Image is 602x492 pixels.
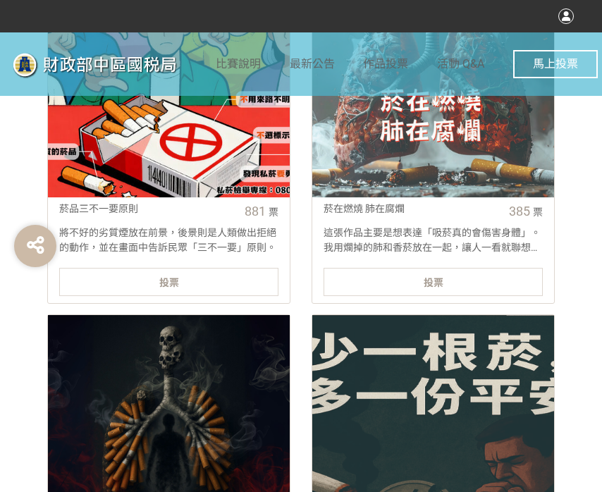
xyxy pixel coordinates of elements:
span: 票 [269,207,278,218]
span: 馬上投票 [533,57,578,70]
div: 菸品三不一要原則 [59,202,235,216]
a: 作品投票 [363,32,408,96]
button: 馬上投票 [513,50,598,78]
a: 比賽說明 [216,32,261,96]
img: 「拒菸新世界 AI告訴你」防制菸品稅捐逃漏 徵件比賽 [4,47,216,82]
div: 將不好的劣質煙放在前景，後景則是人類做出拒絕的動作，並在畫面中告訴民眾「三不一要」原則。 [48,226,290,254]
span: 投票 [424,277,443,288]
span: 活動 Q&A [437,57,484,70]
span: 385 [509,204,530,219]
span: 投票 [159,277,179,288]
span: 最新公告 [290,57,335,70]
span: 作品投票 [363,57,408,70]
div: 菸在燃燒 肺在腐爛 [324,202,499,216]
span: 881 [245,204,266,219]
div: 這張作品主要是想表達「吸菸真的會傷害身體」。我用爛掉的肺和香菸放在一起，讓人一看就聯想到抽菸會讓肺壞掉。比起單純用文字說明，用圖像直接呈現更有衝擊感，也能讓人更快理解菸害的嚴重性。希望看到這張圖... [312,226,554,254]
span: 比賽說明 [216,57,261,70]
span: 票 [533,207,543,218]
a: 活動 Q&A [437,32,484,96]
a: 最新公告 [290,32,335,96]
